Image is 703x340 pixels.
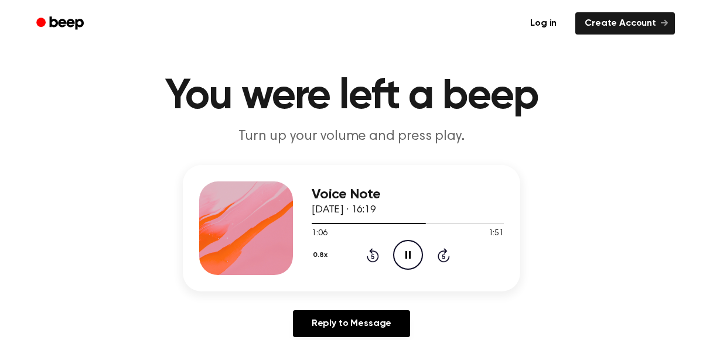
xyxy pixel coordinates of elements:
[312,245,332,265] button: 0.8x
[575,12,675,35] a: Create Account
[312,187,504,202] h3: Voice Note
[127,127,576,146] p: Turn up your volume and press play.
[489,228,504,240] span: 1:51
[518,10,568,37] a: Log in
[293,310,410,337] a: Reply to Message
[312,205,376,215] span: [DATE] · 16:19
[312,228,327,240] span: 1:06
[52,75,651,118] h1: You were left a beep
[28,12,94,35] a: Beep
